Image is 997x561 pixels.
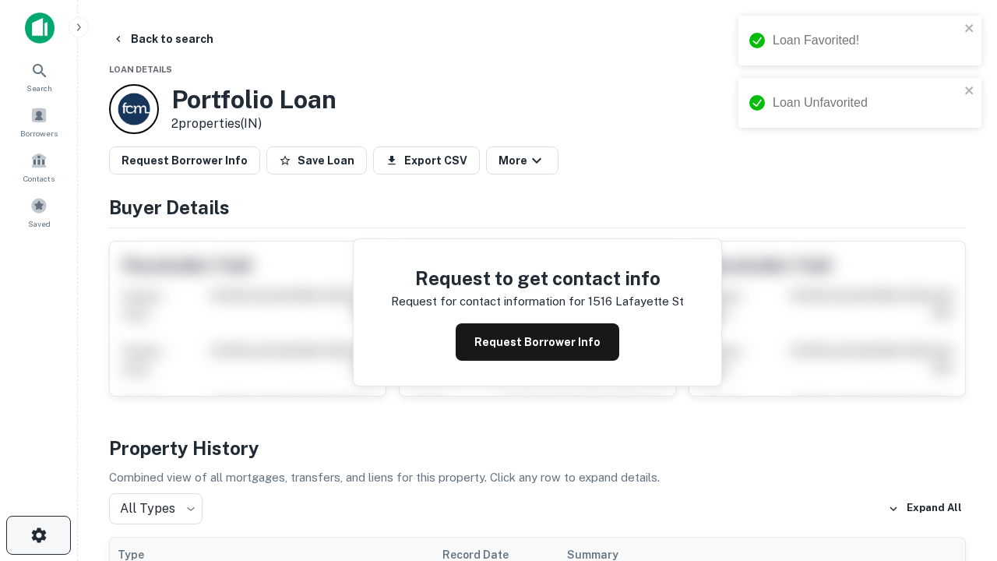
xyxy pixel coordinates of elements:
div: All Types [109,493,203,524]
p: Request for contact information for [391,292,585,311]
h4: Property History [109,434,966,462]
button: More [486,146,558,175]
img: capitalize-icon.png [25,12,55,44]
button: close [964,22,975,37]
button: close [964,84,975,99]
button: Request Borrower Info [109,146,260,175]
button: Back to search [106,25,220,53]
h4: Buyer Details [109,193,966,221]
a: Saved [5,191,73,233]
span: Borrowers [20,127,58,139]
h3: Portfolio Loan [171,85,336,115]
h4: Request to get contact info [391,264,684,292]
button: Export CSV [373,146,480,175]
span: Contacts [23,172,55,185]
button: Request Borrower Info [456,323,619,361]
button: Save Loan [266,146,367,175]
p: 2 properties (IN) [171,115,336,133]
div: Loan Favorited! [773,31,960,50]
a: Borrowers [5,101,73,143]
p: 1516 lafayette st [588,292,684,311]
span: Loan Details [109,65,172,74]
div: Loan Unfavorited [773,93,960,112]
p: Combined view of all mortgages, transfers, and liens for this property. Click any row to expand d... [109,468,966,487]
button: Expand All [884,497,966,520]
iframe: Chat Widget [919,436,997,511]
a: Contacts [5,146,73,188]
span: Saved [28,217,51,230]
span: Search [26,82,52,94]
a: Search [5,55,73,97]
